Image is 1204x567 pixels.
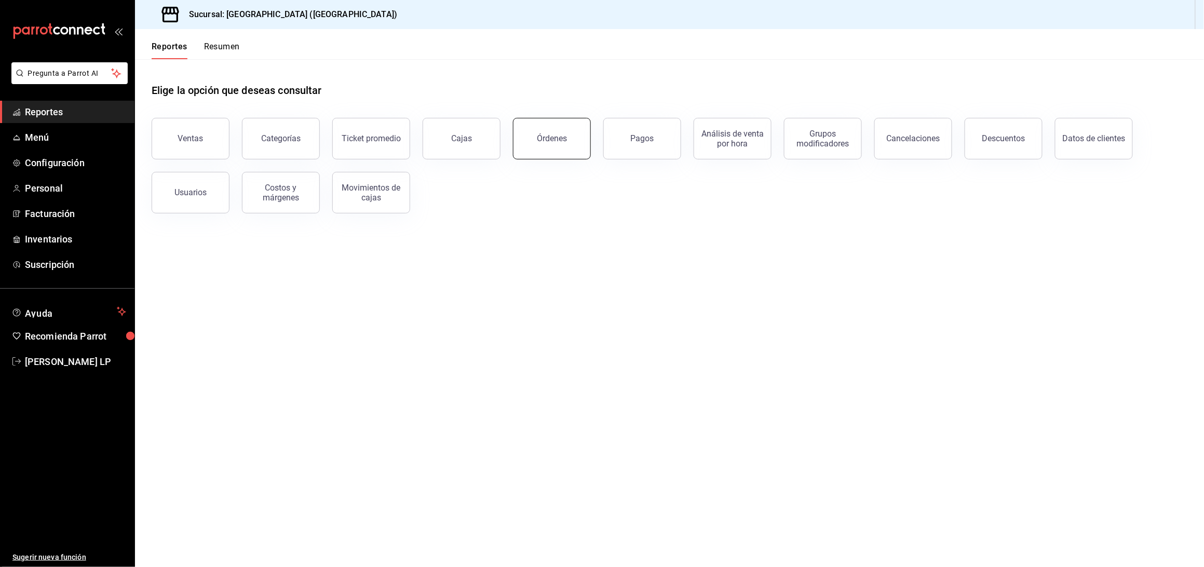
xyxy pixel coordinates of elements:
[694,118,772,159] button: Análisis de venta por hora
[114,27,123,35] button: open_drawer_menu
[25,355,126,369] span: [PERSON_NAME] LP
[152,118,229,159] button: Ventas
[25,130,126,144] span: Menú
[25,329,126,343] span: Recomienda Parrot
[25,207,126,221] span: Facturación
[1055,118,1133,159] button: Datos de clientes
[332,118,410,159] button: Ticket promedio
[152,42,240,59] div: navigation tabs
[887,133,940,143] div: Cancelaciones
[339,183,403,203] div: Movimientos de cajas
[25,156,126,170] span: Configuración
[982,133,1025,143] div: Descuentos
[181,8,397,21] h3: Sucursal: [GEOGRAPHIC_DATA] ([GEOGRAPHIC_DATA])
[25,181,126,195] span: Personal
[784,118,862,159] button: Grupos modificadores
[242,172,320,213] button: Costos y márgenes
[1063,133,1126,143] div: Datos de clientes
[152,83,322,98] h1: Elige la opción que deseas consultar
[25,258,126,272] span: Suscripción
[28,68,112,79] span: Pregunta a Parrot AI
[12,552,126,563] span: Sugerir nueva función
[152,172,229,213] button: Usuarios
[242,118,320,159] button: Categorías
[513,118,591,159] button: Órdenes
[965,118,1043,159] button: Descuentos
[178,133,204,143] div: Ventas
[174,187,207,197] div: Usuarios
[342,133,401,143] div: Ticket promedio
[631,133,654,143] div: Pagos
[700,129,765,148] div: Análisis de venta por hora
[874,118,952,159] button: Cancelaciones
[25,305,113,318] span: Ayuda
[249,183,313,203] div: Costos y márgenes
[25,232,126,246] span: Inventarios
[451,133,472,143] div: Cajas
[791,129,855,148] div: Grupos modificadores
[423,118,500,159] button: Cajas
[25,105,126,119] span: Reportes
[603,118,681,159] button: Pagos
[261,133,301,143] div: Categorías
[537,133,567,143] div: Órdenes
[332,172,410,213] button: Movimientos de cajas
[7,75,128,86] a: Pregunta a Parrot AI
[11,62,128,84] button: Pregunta a Parrot AI
[204,42,240,59] button: Resumen
[152,42,187,59] button: Reportes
